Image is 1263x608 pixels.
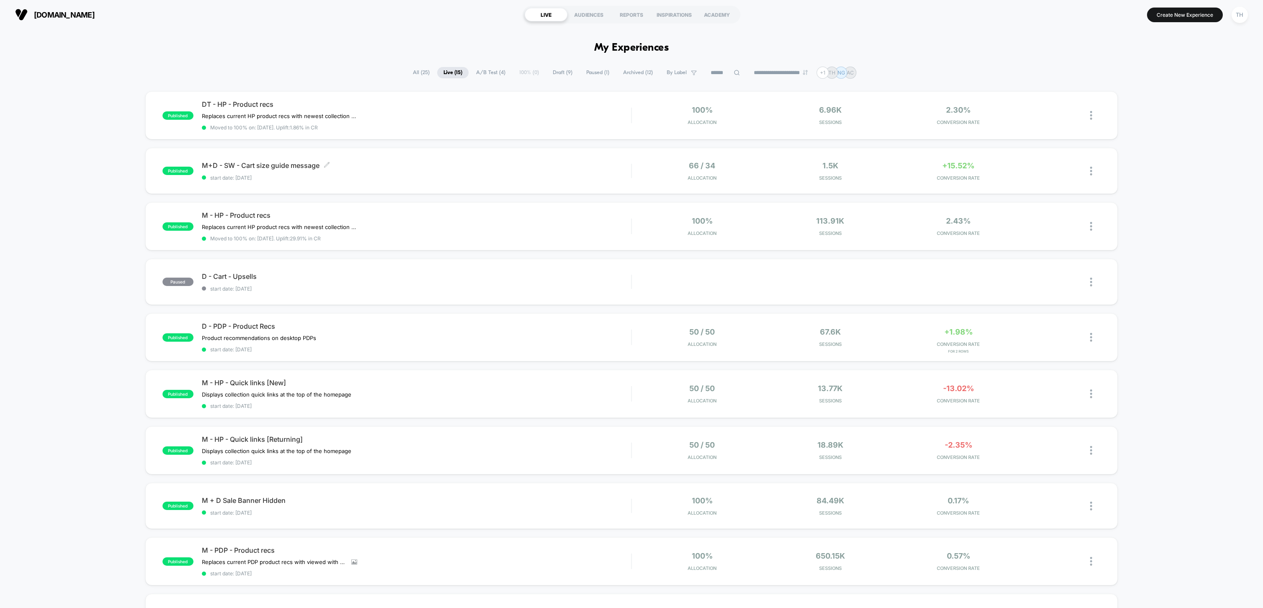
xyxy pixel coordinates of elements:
div: LIVE [525,8,567,21]
span: Product recommendations on desktop PDPs [202,335,316,341]
button: Create New Experience [1147,8,1223,22]
span: +1.98% [944,327,973,336]
span: 67.6k [820,327,841,336]
span: Allocation [688,230,717,236]
span: 84.49k [817,496,844,505]
span: published [162,167,193,175]
span: Sessions [768,565,892,571]
span: CONVERSION RATE [897,175,1021,181]
span: start date: [DATE] [202,346,631,353]
span: 6.96k [819,106,842,114]
span: Sessions [768,454,892,460]
p: TH [828,70,835,76]
img: close [1090,502,1092,510]
p: NG [838,70,845,76]
span: Displays collection quick links at the top of the homepage [202,391,351,398]
button: [DOMAIN_NAME] [13,8,97,21]
span: Allocation [688,454,717,460]
div: REPORTS [610,8,653,21]
span: start date: [DATE] [202,510,631,516]
span: Moved to 100% on: [DATE] . Uplift: 1.86% in CR [210,124,318,131]
span: Allocation [688,398,717,404]
span: 2.30% [946,106,971,114]
span: 100% [692,496,713,505]
span: Allocation [688,341,717,347]
span: A/B Test ( 4 ) [470,67,512,78]
span: Allocation [688,565,717,571]
span: start date: [DATE] [202,175,631,181]
div: INSPIRATIONS [653,8,696,21]
span: 113.91k [816,216,844,225]
span: 100% [692,216,713,225]
span: Sessions [768,119,892,125]
span: Allocation [688,510,717,516]
img: close [1090,446,1092,455]
span: Sessions [768,175,892,181]
span: start date: [DATE] [202,286,631,292]
span: 100% [692,551,713,560]
span: 1.5k [822,161,838,170]
button: TH [1229,6,1250,23]
span: Replaces current PDP product recs with viewed with recently viewed strategy. [202,559,345,565]
span: M - HP - Product recs [202,211,631,219]
span: published [162,502,193,510]
span: M + D Sale Banner Hidden [202,496,631,505]
span: CONVERSION RATE [897,510,1021,516]
span: published [162,111,193,120]
span: 100% [692,106,713,114]
span: for 2 Rows [897,349,1021,353]
img: close [1090,333,1092,342]
span: Archived ( 12 ) [617,67,659,78]
span: Live ( 15 ) [437,67,469,78]
span: Displays collection quick links at the top of the homepage [202,448,351,454]
span: 18.89k [817,441,843,449]
span: CONVERSION RATE [897,565,1021,571]
span: Sessions [768,510,892,516]
span: Allocation [688,119,717,125]
span: CONVERSION RATE [897,119,1021,125]
span: CONVERSION RATE [897,341,1021,347]
span: 66 / 34 [689,161,715,170]
img: close [1090,222,1092,231]
span: paused [162,278,193,286]
h1: My Experiences [594,42,669,54]
span: 2.43% [946,216,971,225]
img: close [1090,557,1092,566]
span: +15.52% [942,161,974,170]
span: published [162,222,193,231]
span: Allocation [688,175,717,181]
span: CONVERSION RATE [897,230,1021,236]
span: published [162,446,193,455]
span: published [162,390,193,398]
span: 50 / 50 [689,327,715,336]
span: Replaces current HP product recs with newest collection (pre fall 2025) [202,224,357,230]
span: Replaces current HP product recs with newest collection (pre fall 2025) [202,113,357,119]
span: M - PDP - Product recs [202,546,631,554]
div: + 1 [817,67,829,79]
span: Draft ( 9 ) [546,67,579,78]
span: Paused ( 1 ) [580,67,616,78]
span: published [162,333,193,342]
span: start date: [DATE] [202,403,631,409]
img: close [1090,278,1092,286]
img: close [1090,111,1092,120]
span: M - HP - Quick links [New] [202,379,631,387]
span: Sessions [768,341,892,347]
span: 650.15k [816,551,845,560]
img: close [1090,389,1092,398]
span: 13.77k [818,384,843,393]
span: published [162,557,193,566]
span: 0.57% [947,551,970,560]
span: [DOMAIN_NAME] [34,10,95,19]
span: By Label [667,70,687,76]
span: Moved to 100% on: [DATE] . Uplift: 29.91% in CR [210,235,321,242]
span: M - HP - Quick links [Returning] [202,435,631,443]
span: All ( 25 ) [407,67,436,78]
p: AC [847,70,854,76]
div: TH [1232,7,1248,23]
img: close [1090,167,1092,175]
span: M+D - SW - Cart size guide message [202,161,631,170]
span: CONVERSION RATE [897,398,1021,404]
span: Sessions [768,398,892,404]
span: Sessions [768,230,892,236]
